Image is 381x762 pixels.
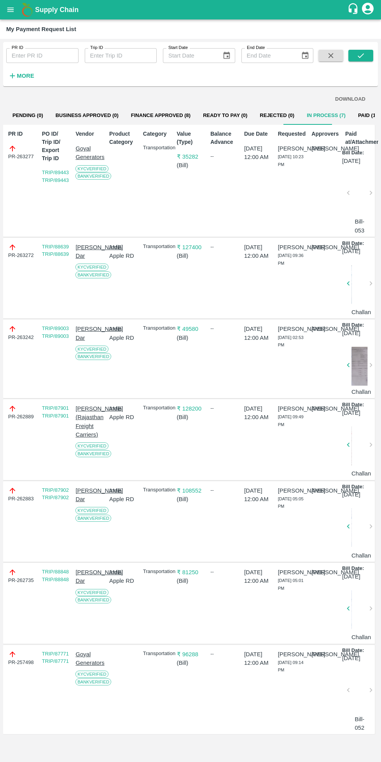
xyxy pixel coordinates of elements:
[42,487,69,501] a: TRIP/87902 TRIP/87902
[177,325,204,333] p: ₹ 49580
[177,404,204,413] p: ₹ 128200
[311,144,339,153] p: [PERSON_NAME]
[6,24,76,34] div: My Payment Request List
[342,565,364,572] p: Bill Date:
[278,650,306,659] p: [PERSON_NAME]
[75,589,108,596] span: KYC Verified
[75,568,103,585] p: [PERSON_NAME] Dar
[177,130,204,146] p: Value (Type)
[278,144,306,153] p: [PERSON_NAME]
[109,404,137,422] p: India Apple RD
[342,240,364,247] p: Bill Date:
[177,161,204,170] p: ( Bill )
[244,144,272,162] p: [DATE] 12:00 AM
[342,483,364,491] p: Bill Date:
[75,671,108,678] span: KYC Verified
[75,507,108,514] span: KYC Verified
[210,650,238,658] div: --
[75,271,111,278] span: Bank Verified
[163,48,216,63] input: Start Date
[278,568,306,577] p: [PERSON_NAME]
[342,329,360,337] p: [DATE]
[6,106,49,125] button: Pending (0)
[278,496,304,509] span: [DATE] 05:05 PM
[278,414,304,427] span: [DATE] 09:49 PM
[244,650,272,668] p: [DATE] 12:00 AM
[311,130,339,138] p: Approvers
[278,486,306,495] p: [PERSON_NAME]
[75,486,103,504] p: [PERSON_NAME] Dar
[278,335,304,348] span: [DATE] 02:53 PM
[42,405,69,419] a: TRIP/87901 TRIP/87901
[85,48,157,63] input: Enter Trip ID
[35,6,79,14] b: Supply Chain
[278,578,304,591] span: [DATE] 05:01 PM
[177,495,204,503] p: ( Bill )
[42,244,69,257] a: TRIP/88639 TRIP/88639
[177,243,204,252] p: ₹ 127400
[244,568,272,585] p: [DATE] 12:00 AM
[278,130,306,138] p: Requested
[75,515,111,522] span: Bank Verified
[2,1,19,19] button: open drawer
[143,568,171,575] p: Transportation
[177,486,204,495] p: ₹ 108552
[311,325,339,333] p: [PERSON_NAME]
[278,154,304,167] span: [DATE] 10:23 PM
[125,106,197,125] button: Finance Approved (8)
[8,404,36,421] div: PR-262889
[210,404,238,412] div: --
[42,651,69,664] a: TRIP/87771 TRIP/87771
[75,678,111,685] span: Bank Verified
[75,144,103,162] p: Goyal Generators
[109,325,137,342] p: India Apple RD
[42,325,69,339] a: TRIP/89003 TRIP/89003
[342,409,360,417] p: [DATE]
[42,569,69,582] a: TRIP/88848 TRIP/88848
[342,247,360,255] p: [DATE]
[8,568,36,584] div: PR-262735
[75,353,111,360] span: Bank Verified
[90,45,103,51] label: Trip ID
[361,2,375,18] div: account of current user
[351,308,368,316] p: Challan
[75,243,103,260] p: [PERSON_NAME] Dar
[75,165,108,172] span: KYC Verified
[311,486,339,495] p: [PERSON_NAME]
[244,130,272,138] p: Due Date
[278,404,306,413] p: [PERSON_NAME]
[177,413,204,421] p: ( Bill )
[351,217,368,235] p: Bill-053
[177,577,204,585] p: ( Bill )
[342,490,360,499] p: [DATE]
[8,144,36,161] div: PR-263277
[143,325,171,332] p: Transportation
[351,633,368,641] p: Challan
[210,243,238,251] div: --
[247,45,265,51] label: End Date
[75,130,103,138] p: Vendor
[311,243,339,252] p: [PERSON_NAME]
[197,106,253,125] button: Ready To Pay (0)
[332,93,369,106] button: DOWNLOAD
[75,325,103,342] p: [PERSON_NAME] Dar
[12,45,23,51] label: PR ID
[244,404,272,422] p: [DATE] 12:00 AM
[168,45,188,51] label: Start Date
[75,264,108,271] span: KYC Verified
[219,48,234,63] button: Choose date
[278,243,306,252] p: [PERSON_NAME]
[351,388,368,396] p: Challan
[244,486,272,504] p: [DATE] 12:00 AM
[177,252,204,260] p: ( Bill )
[301,106,352,125] button: In Process (7)
[345,130,373,146] p: Paid at/Attachments
[278,325,306,333] p: [PERSON_NAME]
[75,173,111,180] span: Bank Verified
[75,346,108,353] span: KYC Verified
[210,325,238,332] div: --
[210,152,238,160] div: --
[210,130,238,146] p: Balance Advance
[210,568,238,576] div: --
[75,442,108,449] span: KYC Verified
